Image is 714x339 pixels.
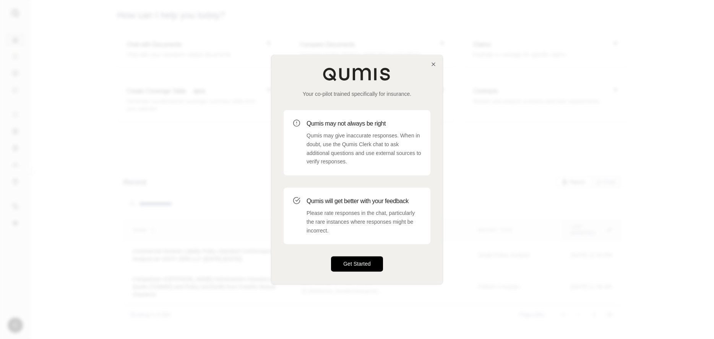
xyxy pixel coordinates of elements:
[307,131,421,166] p: Qumis may give inaccurate responses. When in doubt, use the Qumis Clerk chat to ask additional qu...
[307,197,421,206] h3: Qumis will get better with your feedback
[284,90,430,98] p: Your co-pilot trained specifically for insurance.
[323,67,391,81] img: Qumis Logo
[331,257,383,272] button: Get Started
[307,209,421,235] p: Please rate responses in the chat, particularly the rare instances where responses might be incor...
[307,119,421,128] h3: Qumis may not always be right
